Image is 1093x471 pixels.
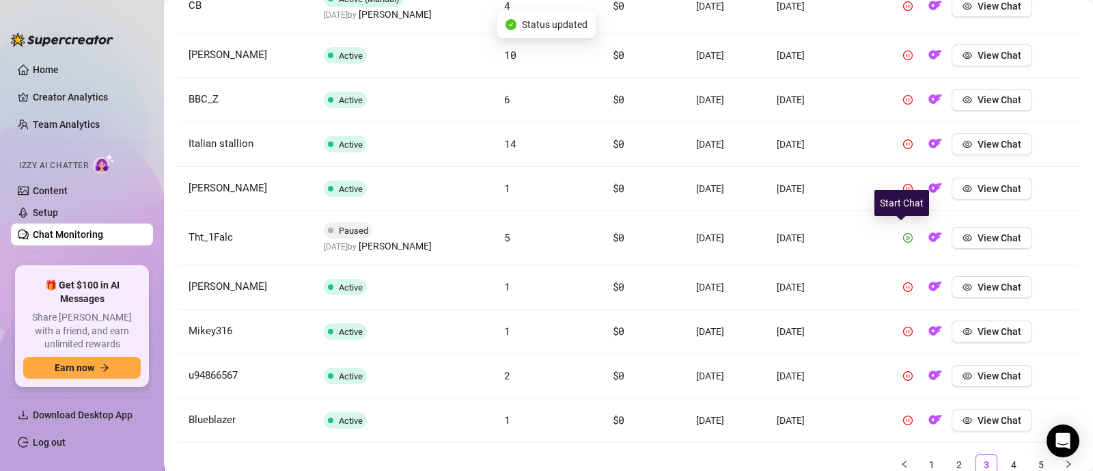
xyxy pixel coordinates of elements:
[963,139,972,149] span: eye
[359,7,432,22] span: [PERSON_NAME]
[189,137,253,150] span: Italian stallion
[33,207,58,218] a: Setup
[613,324,624,338] span: $0
[339,139,363,150] span: Active
[685,78,766,122] td: [DATE]
[952,44,1032,66] button: View Chat
[11,33,113,46] img: logo-BBDzfeDw.svg
[924,142,946,152] a: OF
[33,409,133,420] span: Download Desktop App
[952,178,1032,200] button: View Chat
[924,276,946,298] button: OF
[963,51,972,60] span: eye
[766,33,886,78] td: [DATE]
[952,89,1032,111] button: View Chat
[952,409,1032,431] button: View Chat
[924,89,946,111] button: OF
[924,373,946,384] a: OF
[33,437,66,448] a: Log out
[504,137,516,150] span: 14
[339,95,363,105] span: Active
[685,211,766,265] td: [DATE]
[900,460,909,468] span: left
[189,182,267,194] span: [PERSON_NAME]
[928,48,942,62] img: OF
[928,368,942,382] img: OF
[978,50,1021,61] span: View Chat
[189,369,238,381] span: u94866567
[18,409,29,420] span: download
[189,414,236,426] span: Blueblazer
[903,233,913,243] span: play-circle
[978,183,1021,194] span: View Chat
[952,365,1032,387] button: View Chat
[23,279,141,306] span: 🎁 Get $100 in AI Messages
[613,368,624,382] span: $0
[978,139,1021,150] span: View Chat
[903,416,913,425] span: pause-circle
[978,415,1021,426] span: View Chat
[978,371,1021,381] span: View Chat
[613,230,624,244] span: $0
[189,231,233,243] span: Tht_1Falc
[952,321,1032,342] button: View Chat
[924,321,946,342] button: OF
[978,94,1021,105] span: View Chat
[504,324,510,338] span: 1
[613,280,624,293] span: $0
[766,122,886,167] td: [DATE]
[613,413,624,427] span: $0
[504,230,510,244] span: 5
[903,51,913,60] span: pause-circle
[685,354,766,399] td: [DATE]
[928,230,942,244] img: OF
[359,239,432,254] span: [PERSON_NAME]
[766,354,886,399] td: [DATE]
[924,284,946,295] a: OF
[613,137,624,150] span: $0
[522,17,587,32] span: Status updated
[33,86,142,108] a: Creator Analytics
[33,258,130,280] span: Automations
[339,371,363,381] span: Active
[324,10,432,20] span: [DATE] by
[1047,425,1079,457] div: Open Intercom Messenger
[903,95,913,105] span: pause-circle
[55,362,94,373] span: Earn now
[924,418,946,429] a: OF
[952,133,1032,155] button: View Chat
[978,1,1021,12] span: View Chat
[903,184,913,193] span: pause-circle
[685,122,766,167] td: [DATE]
[685,310,766,354] td: [DATE]
[33,64,59,75] a: Home
[504,368,510,382] span: 2
[504,280,510,293] span: 1
[189,49,267,61] span: [PERSON_NAME]
[924,409,946,431] button: OF
[963,1,972,11] span: eye
[685,265,766,310] td: [DATE]
[766,399,886,443] td: [DATE]
[19,159,88,172] span: Izzy AI Chatter
[506,19,516,30] span: check-circle
[339,226,368,236] span: Paused
[766,211,886,265] td: [DATE]
[874,190,929,216] div: Start Chat
[613,92,624,106] span: $0
[339,327,363,337] span: Active
[963,327,972,336] span: eye
[23,311,141,351] span: Share [PERSON_NAME] with a friend, and earn unlimited rewards
[928,413,942,427] img: OF
[504,48,516,62] span: 10
[963,371,972,381] span: eye
[924,178,946,200] button: OF
[766,167,886,211] td: [DATE]
[924,365,946,387] button: OF
[94,154,115,174] img: AI Chatter
[952,276,1032,298] button: View Chat
[978,232,1021,243] span: View Chat
[23,357,141,379] button: Earn nowarrow-right
[324,242,432,252] span: [DATE] by
[963,184,972,193] span: eye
